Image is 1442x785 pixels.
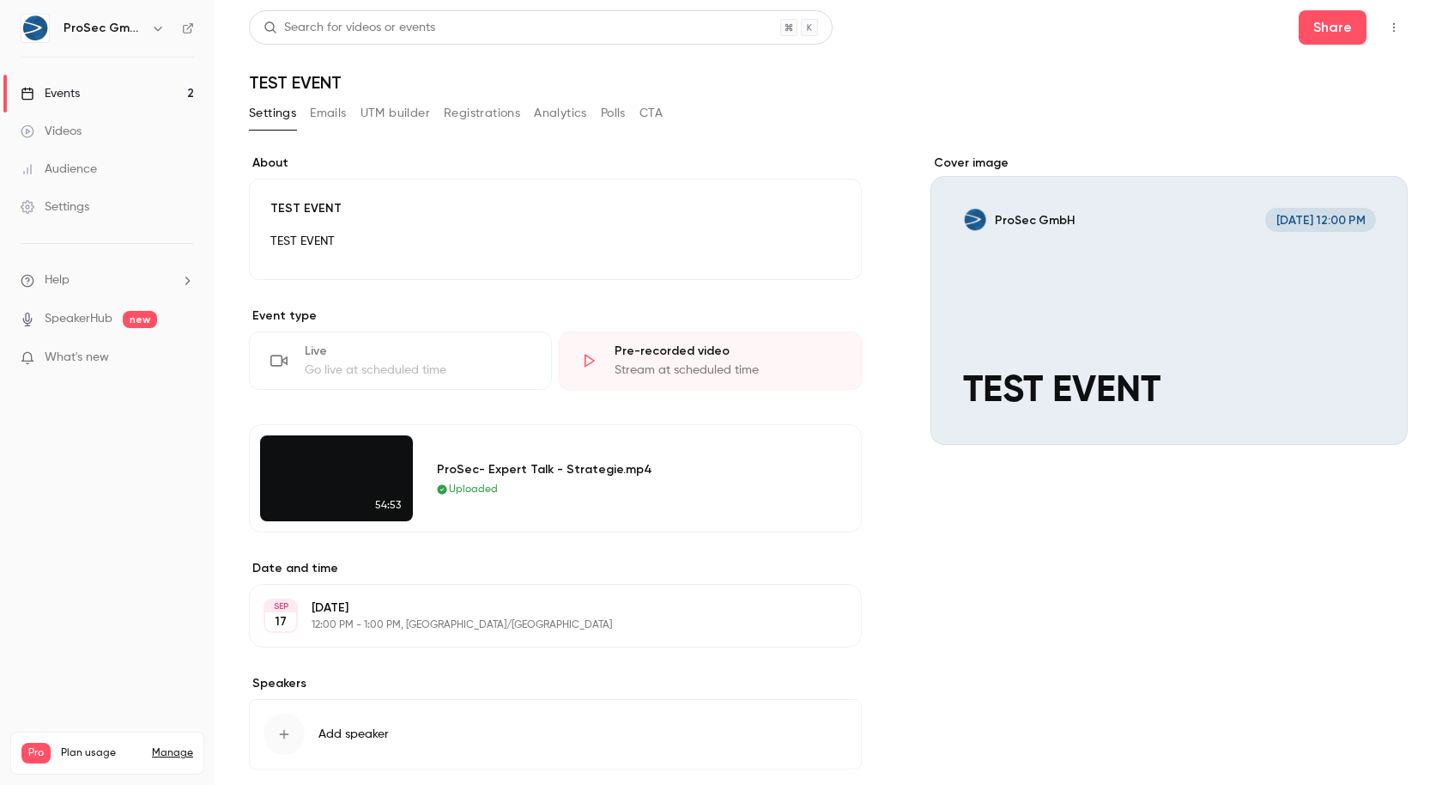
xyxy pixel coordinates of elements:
[249,72,1408,93] h1: TEST EVENT
[1299,10,1366,45] button: Share
[601,100,626,127] button: Polls
[45,310,112,328] a: SpeakerHub
[249,307,862,325] p: Event type
[305,362,530,379] div: Go live at scheduled time
[249,155,862,172] label: About
[21,15,49,42] img: ProSec GmbH
[615,343,840,360] div: Pre-recorded video
[534,100,587,127] button: Analytics
[449,482,498,497] span: Uploaded
[437,460,821,478] div: ProSec- Expert Talk - Strategie.mp4
[21,198,89,216] div: Settings
[370,496,406,514] span: 54:53
[173,350,194,366] iframe: Noticeable Trigger
[21,743,51,764] span: Pro
[360,100,430,127] button: UTM builder
[45,349,109,367] span: What's new
[61,746,142,760] span: Plan usage
[318,726,389,743] span: Add speaker
[930,155,1408,445] section: Cover image
[64,20,144,37] h6: ProSec GmbH
[249,675,862,692] label: Speakers
[312,618,771,632] p: 12:00 PM - 1:00 PM, [GEOGRAPHIC_DATA]/[GEOGRAPHIC_DATA]
[152,746,193,760] a: Manage
[559,332,862,390] div: Pre-recorded videoStream at scheduled time
[265,600,296,612] div: SEP
[21,123,82,140] div: Videos
[270,200,840,217] p: TEST EVENT
[275,613,287,630] p: 17
[249,699,862,770] button: Add speaker
[249,560,862,577] label: Date and time
[444,100,520,127] button: Registrations
[615,362,840,379] div: Stream at scheduled time
[45,271,70,289] span: Help
[305,343,530,360] div: Live
[312,599,771,617] p: [DATE]
[21,271,194,289] li: help-dropdown-opener
[21,161,97,178] div: Audience
[123,311,157,328] span: new
[270,231,840,252] p: TEST EVENT
[639,100,663,127] button: CTA
[930,155,1408,172] label: Cover image
[264,19,435,37] div: Search for videos or events
[310,100,346,127] button: Emails
[249,100,296,127] button: Settings
[249,332,552,390] div: LiveGo live at scheduled time
[21,85,80,102] div: Events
